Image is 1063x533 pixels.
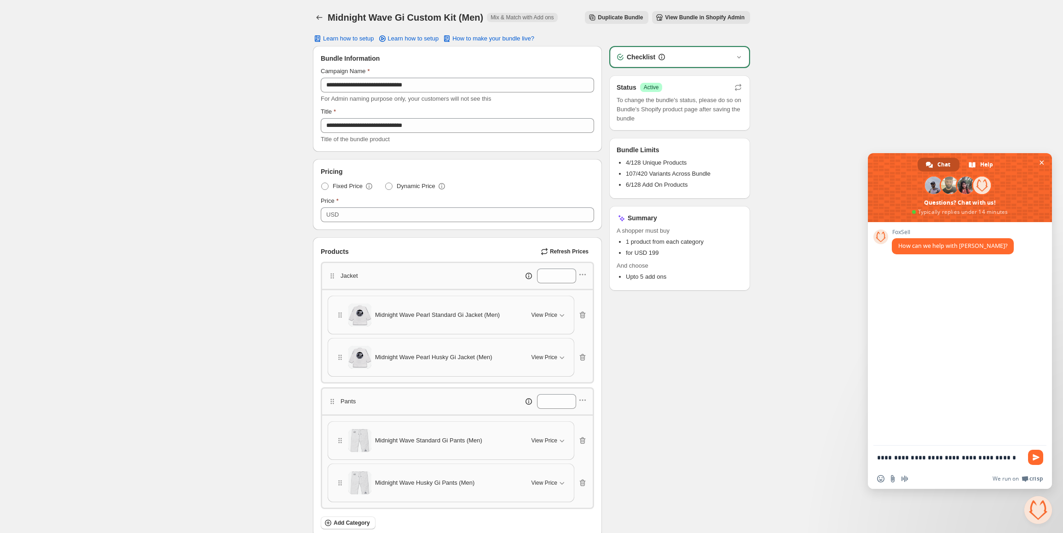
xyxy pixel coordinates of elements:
p: Pants [341,397,356,406]
div: Help [960,158,1002,172]
span: Audio message [901,475,908,482]
button: How to make your bundle live? [437,32,540,45]
a: We run onCrisp [993,475,1043,482]
span: Duplicate Bundle [598,14,643,21]
span: Pricing [321,167,342,176]
label: Campaign Name [321,67,370,76]
span: Fixed Price [333,182,363,191]
span: Help [980,158,993,172]
span: A shopper must buy [617,226,743,235]
span: How can we help with [PERSON_NAME]? [898,242,1007,250]
button: Add Category [321,516,376,529]
div: USD [326,210,339,219]
span: Crisp [1029,475,1043,482]
h1: Midnight Wave Gi Custom Kit (Men) [328,12,483,23]
span: FoxSell [892,229,1014,235]
span: View Price [531,437,557,444]
span: How to make your bundle live? [452,35,534,42]
span: 107/420 Variants Across Bundle [626,170,711,177]
span: View Price [531,354,557,361]
li: 1 product from each category [626,237,743,246]
p: Jacket [341,271,358,281]
span: Learn how to setup [388,35,439,42]
span: Close chat [1037,158,1046,167]
span: Insert an emoji [877,475,884,482]
span: View Bundle in Shopify Admin [665,14,745,21]
span: Send [1028,450,1043,465]
span: Chat [937,158,950,172]
button: View Price [526,350,572,365]
button: View Price [526,308,572,322]
span: For Admin naming purpose only, your customers will not see this [321,95,491,102]
span: View Price [531,479,557,487]
button: Back [313,11,326,24]
label: Price [321,196,339,206]
span: 6/128 Add On Products [626,181,687,188]
img: Midnight Wave Husky Gi Pants (Men) [348,469,371,498]
div: Chat [918,158,959,172]
span: View Price [531,311,557,319]
li: for USD 199 [626,248,743,258]
img: Midnight Wave Pearl Standard Gi Jacket (Men) [348,301,371,330]
h3: Checklist [627,52,655,62]
h3: Status [617,83,636,92]
a: Learn how to setup [372,32,445,45]
span: Midnight Wave Pearl Husky Gi Jacket (Men) [375,353,492,362]
button: View Bundle in Shopify Admin [652,11,750,24]
span: Mix & Match with Add ons [491,14,554,21]
span: Products [321,247,349,256]
span: Title of the bundle product [321,136,390,143]
div: Close chat [1024,496,1052,524]
img: Midnight Wave Pearl Husky Gi Jacket (Men) [348,343,371,372]
button: View Price [526,476,572,490]
button: View Price [526,433,572,448]
span: Dynamic Price [397,182,435,191]
button: Duplicate Bundle [585,11,648,24]
button: Learn how to setup [307,32,380,45]
label: Title [321,107,336,116]
span: We run on [993,475,1019,482]
button: Refresh Prices [537,245,594,258]
span: Refresh Prices [550,248,589,255]
h3: Bundle Limits [617,145,659,155]
span: Midnight Wave Pearl Standard Gi Jacket (Men) [375,310,500,320]
span: Send a file [889,475,896,482]
h3: Summary [628,213,657,223]
span: Midnight Wave Standard Gi Pants (Men) [375,436,482,445]
span: Add Category [334,519,370,527]
img: Midnight Wave Standard Gi Pants (Men) [348,426,371,455]
span: Learn how to setup [323,35,374,42]
span: Bundle Information [321,54,380,63]
span: To change the bundle's status, please do so on Bundle's Shopify product page after saving the bundle [617,96,743,123]
span: And choose [617,261,743,270]
span: Active [644,84,659,91]
span: 4/128 Unique Products [626,159,687,166]
span: Midnight Wave Husky Gi Pants (Men) [375,478,474,487]
li: Upto 5 add ons [626,272,743,281]
textarea: Compose your message... [877,453,1023,462]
